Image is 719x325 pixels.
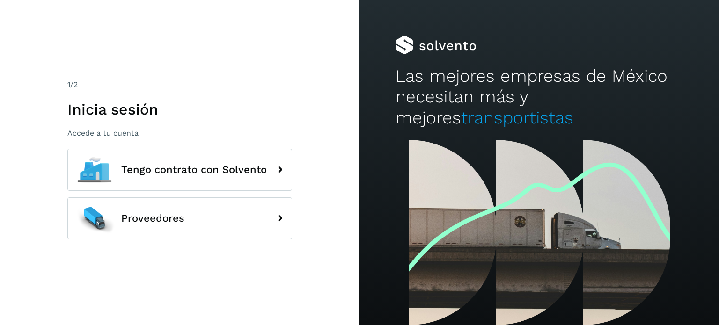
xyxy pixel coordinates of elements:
[67,197,292,239] button: Proveedores
[396,66,683,128] h2: Las mejores empresas de México necesitan más y mejores
[67,129,292,137] p: Accede a tu cuenta
[67,101,292,118] h1: Inicia sesión
[461,108,573,128] span: transportistas
[67,79,292,90] div: /2
[67,80,70,89] span: 1
[121,213,184,224] span: Proveedores
[67,149,292,191] button: Tengo contrato con Solvento
[121,164,267,175] span: Tengo contrato con Solvento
